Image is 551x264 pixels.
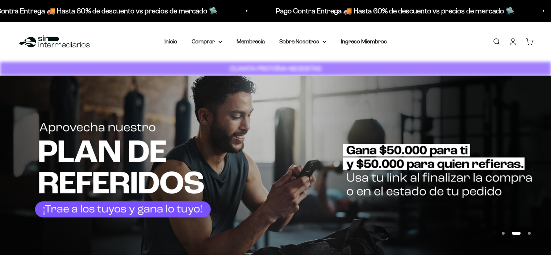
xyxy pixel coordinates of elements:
[237,38,265,44] a: Membresía
[275,5,514,17] p: Pago Contra Entrega 🚚 Hasta 60% de descuento vs precios de mercado 🛸
[192,37,222,46] summary: Comprar
[279,37,326,46] summary: Sobre Nosotros
[341,38,387,44] a: Ingreso Miembros
[230,65,321,72] strong: CUANTA PROTEÍNA NECESITAS
[164,38,177,44] a: Inicio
